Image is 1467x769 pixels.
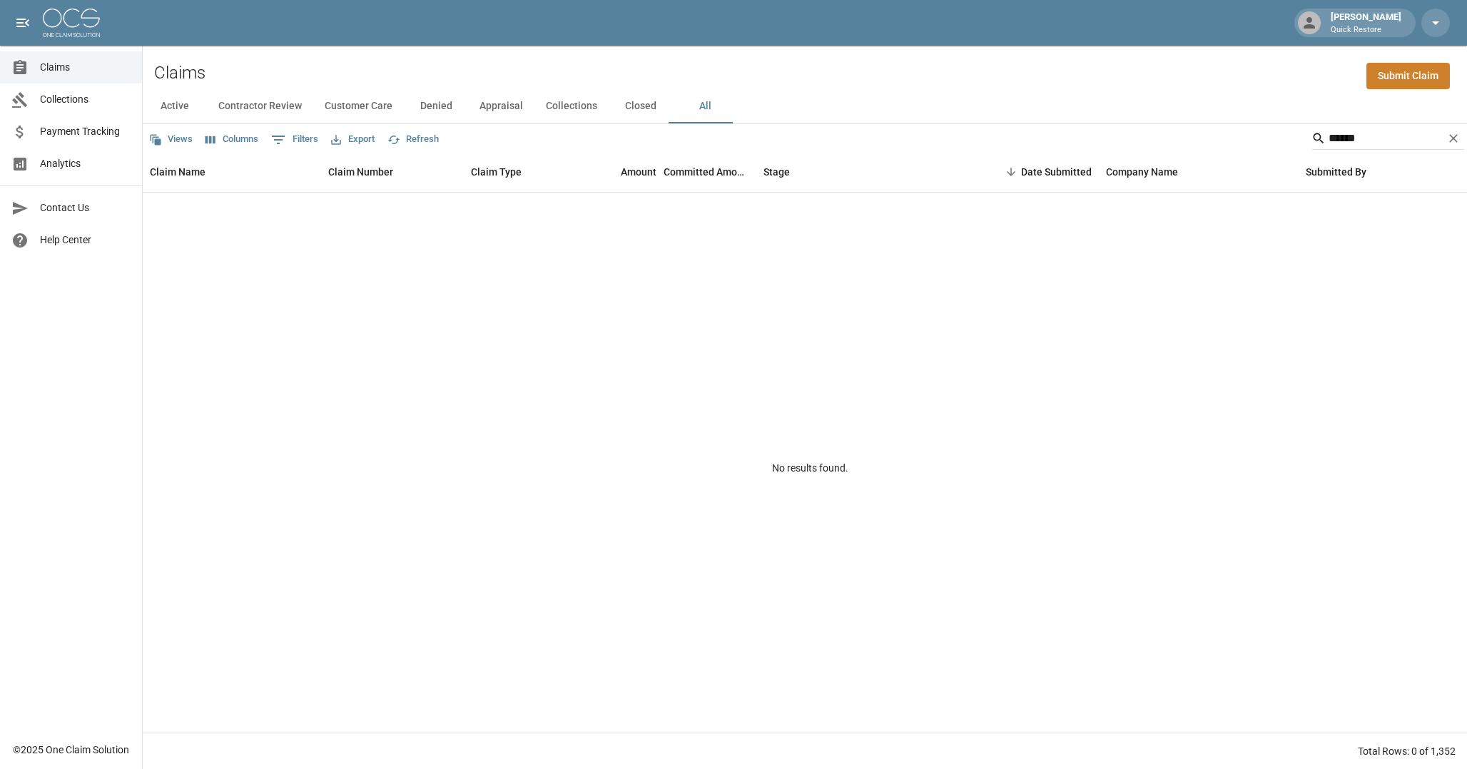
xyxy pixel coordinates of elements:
div: Company Name [1106,152,1178,192]
h2: Claims [154,63,205,83]
div: Stage [763,152,790,192]
div: Claim Type [471,152,522,192]
div: Claim Name [150,152,205,192]
button: Select columns [202,128,262,151]
button: Closed [609,89,673,123]
span: Contact Us [40,200,131,215]
a: Submit Claim [1366,63,1450,89]
div: © 2025 One Claim Solution [13,743,129,757]
div: Submitted By [1306,152,1366,192]
div: Claim Number [328,152,393,192]
span: Analytics [40,156,131,171]
div: Claim Name [143,152,321,192]
div: Claim Type [464,152,571,192]
button: All [673,89,737,123]
p: Quick Restore [1331,24,1401,36]
div: Search [1311,127,1464,153]
button: Export [328,128,378,151]
button: Denied [404,89,468,123]
button: Views [146,128,196,151]
div: Committed Amount [664,152,756,192]
div: Stage [756,152,970,192]
div: [PERSON_NAME] [1325,10,1407,36]
button: Refresh [384,128,442,151]
button: Active [143,89,207,123]
button: open drawer [9,9,37,37]
button: Sort [1001,162,1021,182]
button: Clear [1443,128,1464,149]
span: Collections [40,92,131,107]
div: Amount [621,152,656,192]
button: Collections [534,89,609,123]
button: Show filters [268,128,322,151]
span: Claims [40,60,131,75]
img: ocs-logo-white-transparent.png [43,9,100,37]
div: Date Submitted [1021,152,1092,192]
span: Help Center [40,233,131,248]
div: Company Name [1099,152,1299,192]
div: Total Rows: 0 of 1,352 [1358,744,1456,758]
span: Payment Tracking [40,124,131,139]
button: Customer Care [313,89,404,123]
div: Date Submitted [970,152,1099,192]
div: Committed Amount [664,152,749,192]
button: Appraisal [468,89,534,123]
div: Claim Number [321,152,464,192]
button: Contractor Review [207,89,313,123]
div: Amount [571,152,664,192]
div: dynamic tabs [143,89,1467,123]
